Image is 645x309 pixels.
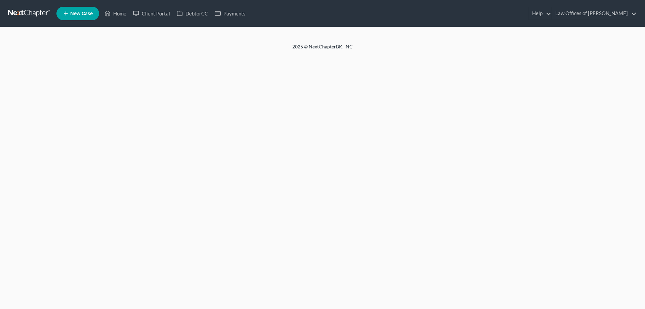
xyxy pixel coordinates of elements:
[552,7,637,20] a: Law Offices of [PERSON_NAME]
[56,7,99,20] new-legal-case-button: New Case
[131,43,514,55] div: 2025 © NextChapterBK, INC
[101,7,130,20] a: Home
[211,7,249,20] a: Payments
[529,7,551,20] a: Help
[173,7,211,20] a: DebtorCC
[130,7,173,20] a: Client Portal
